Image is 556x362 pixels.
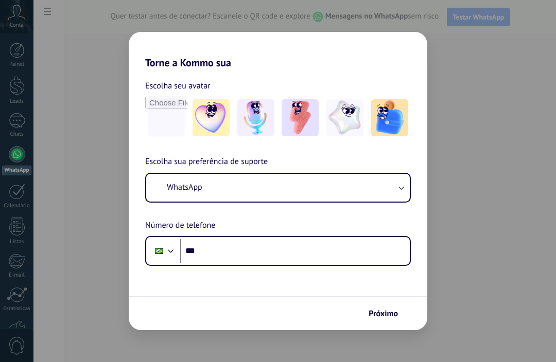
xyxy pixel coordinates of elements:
[371,99,408,136] img: -5.jpeg
[146,174,410,202] button: WhatsApp
[282,99,319,136] img: -3.jpeg
[167,182,202,192] span: WhatsApp
[145,155,268,169] span: Escolha sua preferência de suporte
[193,99,230,136] img: -1.jpeg
[145,219,215,232] span: Número de telefone
[145,79,211,93] span: Escolha seu avatar
[364,305,412,322] button: Próximo
[129,32,427,69] h2: Torne a Kommo sua
[369,310,398,317] span: Próximo
[237,99,274,136] img: -2.jpeg
[326,99,363,136] img: -4.jpeg
[149,240,169,262] div: Brazil: + 55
